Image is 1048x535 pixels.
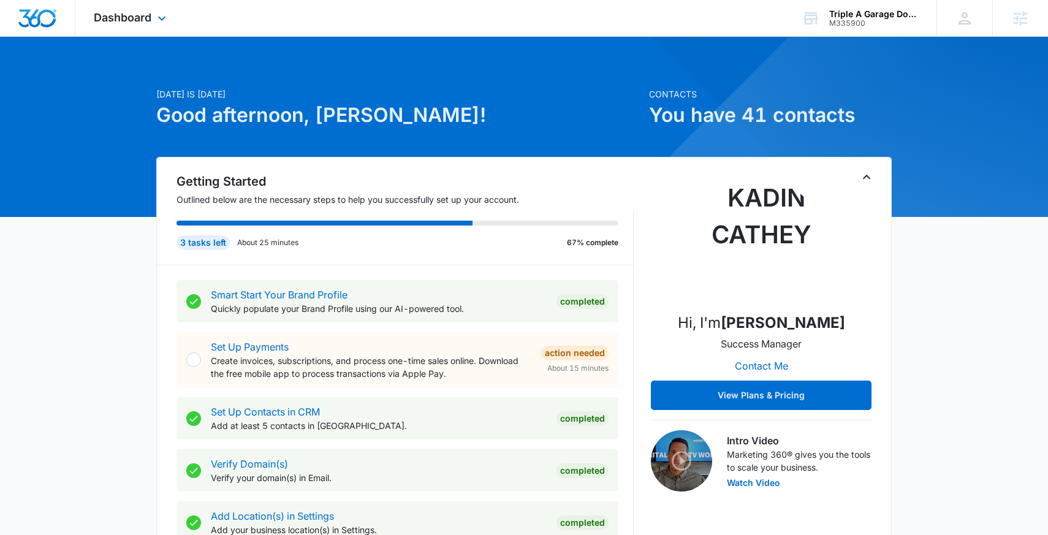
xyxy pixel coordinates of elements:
[541,346,609,360] div: Action Needed
[211,510,334,522] a: Add Location(s) in Settings
[649,101,892,130] h1: You have 41 contacts
[727,448,871,474] p: Marketing 360® gives you the tools to scale your business.
[211,419,547,432] p: Add at least 5 contacts in [GEOGRAPHIC_DATA].
[211,471,547,484] p: Verify your domain(s) in Email.
[211,341,289,353] a: Set Up Payments
[556,515,609,530] div: Completed
[211,406,320,418] a: Set Up Contacts in CRM
[177,172,634,191] h2: Getting Started
[727,433,871,448] h3: Intro Video
[859,170,874,184] button: Toggle Collapse
[156,88,642,101] p: [DATE] is [DATE]
[237,237,298,248] p: About 25 minutes
[547,363,609,374] span: About 15 minutes
[651,430,712,491] img: Intro Video
[723,351,800,381] button: Contact Me
[94,11,151,24] span: Dashboard
[556,463,609,478] div: Completed
[211,289,347,301] a: Smart Start Your Brand Profile
[721,336,802,351] p: Success Manager
[727,479,780,487] button: Watch Video
[567,237,618,248] p: 67% complete
[556,411,609,426] div: Completed
[211,458,288,470] a: Verify Domain(s)
[211,302,547,315] p: Quickly populate your Brand Profile using our AI-powered tool.
[829,19,919,28] div: account id
[156,101,642,130] h1: Good afternoon, [PERSON_NAME]!
[556,294,609,309] div: Completed
[177,235,230,250] div: 3 tasks left
[829,9,919,19] div: account name
[678,312,845,334] p: Hi, I'm
[211,354,531,380] p: Create invoices, subscriptions, and process one-time sales online. Download the free mobile app t...
[177,193,634,206] p: Outlined below are the necessary steps to help you successfully set up your account.
[649,88,892,101] p: Contacts
[721,314,845,332] strong: [PERSON_NAME]
[700,180,822,302] img: Kadin Cathey
[651,381,871,410] button: View Plans & Pricing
